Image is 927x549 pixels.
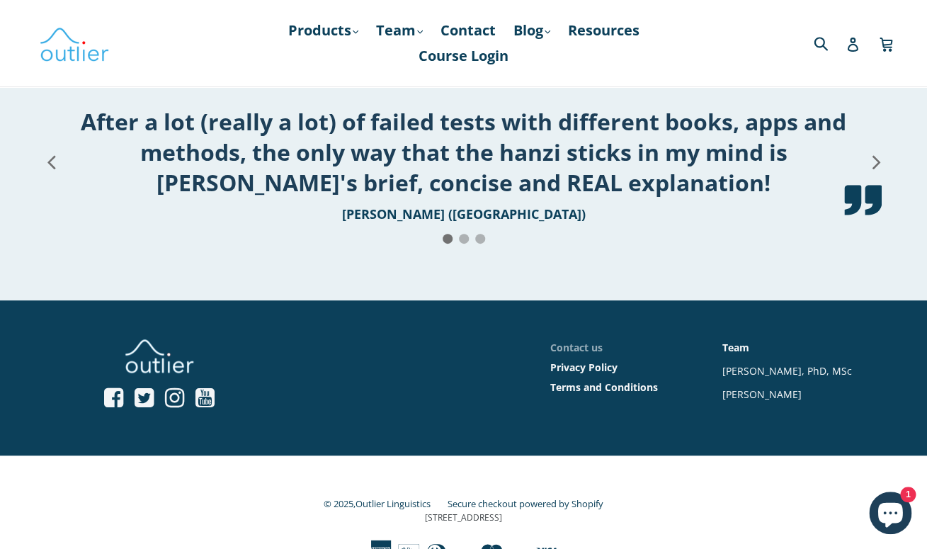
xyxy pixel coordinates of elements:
[550,341,603,354] a: Contact us
[369,18,430,43] a: Team
[448,497,603,510] a: Secure checkout powered by Shopify
[722,387,802,401] a: [PERSON_NAME]
[433,18,503,43] a: Contact
[104,387,123,410] a: Open Facebook profile
[411,43,516,69] a: Course Login
[722,364,852,378] a: [PERSON_NAME], PhD, MSc
[342,205,586,222] span: [PERSON_NAME] ([GEOGRAPHIC_DATA])
[550,380,658,394] a: Terms and Conditions
[865,492,916,538] inbox-online-store-chat: Shopify online store chat
[324,497,445,510] small: © 2025,
[64,106,864,198] h1: After a lot (really a lot) of failed tests with different books, apps and methods, the only way t...
[561,18,647,43] a: Resources
[506,18,557,43] a: Blog
[135,387,154,410] a: Open Twitter profile
[550,361,618,374] a: Privacy Policy
[195,387,215,410] a: Open YouTube profile
[78,511,850,524] p: [STREET_ADDRESS]
[722,341,749,354] a: Team
[356,497,431,510] a: Outlier Linguistics
[39,23,110,64] img: Outlier Linguistics
[810,28,849,57] input: Search
[165,387,184,410] a: Open Instagram profile
[281,18,365,43] a: Products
